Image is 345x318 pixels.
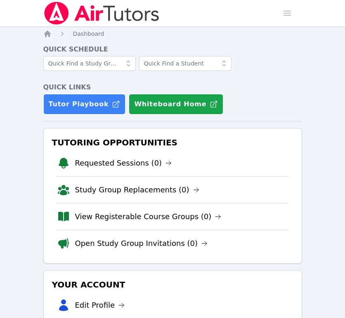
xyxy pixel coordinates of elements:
h4: Quick Schedule [43,44,302,54]
h3: Tutoring Opportunities [50,135,295,150]
a: Open Study Group Invitations (0) [75,238,208,249]
input: Quick Find a Study Group [43,56,136,71]
h4: Quick Links [43,82,302,92]
a: Study Group Replacements (0) [75,184,199,196]
button: Whiteboard Home [129,94,223,115]
img: Air Tutors [43,2,160,25]
a: Tutor Playbook [43,94,126,115]
span: Dashboard [73,30,104,37]
nav: Breadcrumb [43,30,302,38]
a: Edit Profile [75,299,125,311]
h3: Your Account [50,277,295,292]
a: Dashboard [73,30,104,38]
a: View Registerable Course Groups (0) [75,211,222,222]
input: Quick Find a Student [139,56,232,71]
a: Requested Sessions (0) [75,157,172,169]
